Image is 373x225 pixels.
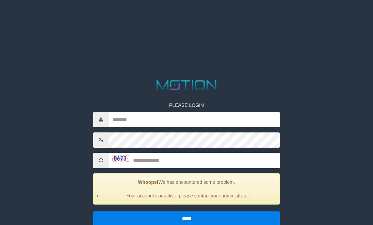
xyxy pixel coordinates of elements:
[112,155,129,162] img: captcha
[138,179,158,185] strong: Whoops!
[102,192,274,199] li: Your account is inactive, please contact your administrator.
[93,102,280,109] p: PLEASE LOGIN
[93,173,280,205] div: We has encountered some problem.
[154,79,219,92] img: MOTION_logo.png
